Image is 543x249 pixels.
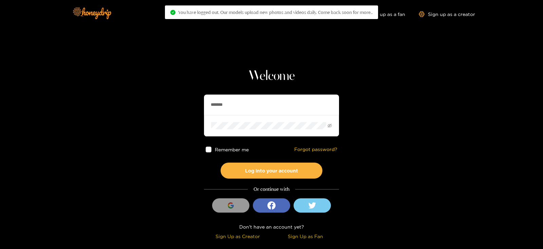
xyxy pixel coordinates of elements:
div: Sign Up as Creator [206,232,270,240]
div: Or continue with [204,185,339,193]
h1: Welcome [204,68,339,84]
span: You have logged out. Our models upload new photos and videos daily. Come back soon for more.. [178,10,373,15]
a: Sign up as a fan [359,11,405,17]
span: check-circle [170,10,175,15]
span: Remember me [215,147,249,152]
a: Sign up as a creator [419,11,475,17]
a: Forgot password? [294,147,337,152]
span: eye-invisible [327,123,332,128]
div: Don't have an account yet? [204,223,339,231]
div: Sign Up as Fan [273,232,337,240]
button: Log into your account [221,163,322,179]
